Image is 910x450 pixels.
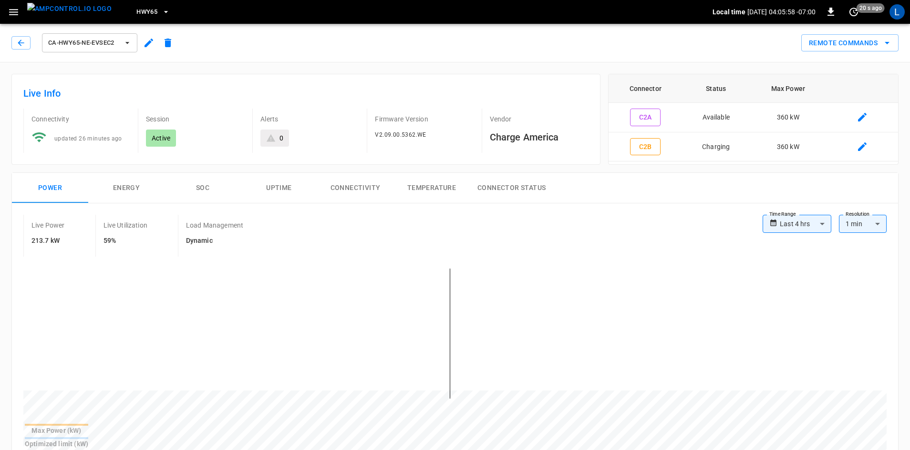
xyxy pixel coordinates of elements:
button: Energy [88,173,165,203]
img: ampcontrol.io logo [27,3,112,15]
button: Power [12,173,88,203]
div: 0 [279,133,283,143]
p: Active [152,133,170,143]
p: [DATE] 04:05:58 -07:00 [747,7,816,17]
td: 360 kW [750,103,827,132]
h6: Live Info [23,86,589,101]
button: C2A [630,109,661,126]
p: Session [146,114,245,124]
td: Available [682,103,750,132]
p: Connectivity [31,114,130,124]
td: Charging [682,132,750,162]
h6: 213.7 kW [31,236,65,246]
label: Time Range [769,210,796,218]
p: Alerts [260,114,359,124]
div: Last 4 hrs [780,215,831,233]
span: 20 s ago [857,3,885,13]
button: ca-hwy65-ne-evseC2 [42,33,137,52]
h6: Charge America [490,130,589,145]
button: Remote Commands [801,34,899,52]
span: V2.09.00.5362.WE [375,131,426,138]
div: remote commands options [801,34,899,52]
th: Max Power [750,74,827,103]
button: HWY65 [133,3,174,21]
span: HWY65 [136,7,157,18]
p: Local time [713,7,745,17]
h6: 59% [103,236,147,246]
th: Status [682,74,750,103]
p: Load Management [186,220,243,230]
button: Temperature [393,173,470,203]
span: ca-hwy65-ne-evseC2 [48,38,119,49]
h6: Dynamic [186,236,243,246]
button: Uptime [241,173,317,203]
button: set refresh interval [846,4,861,20]
button: Connector Status [470,173,553,203]
table: connector table [609,74,898,161]
td: 360 kW [750,132,827,162]
p: Vendor [490,114,589,124]
p: Firmware Version [375,114,474,124]
div: 1 min [839,215,887,233]
button: C2B [630,138,661,156]
p: Live Utilization [103,220,147,230]
label: Resolution [846,210,869,218]
div: profile-icon [889,4,905,20]
p: Live Power [31,220,65,230]
button: SOC [165,173,241,203]
span: updated 26 minutes ago [54,135,122,142]
th: Connector [609,74,682,103]
button: Connectivity [317,173,393,203]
